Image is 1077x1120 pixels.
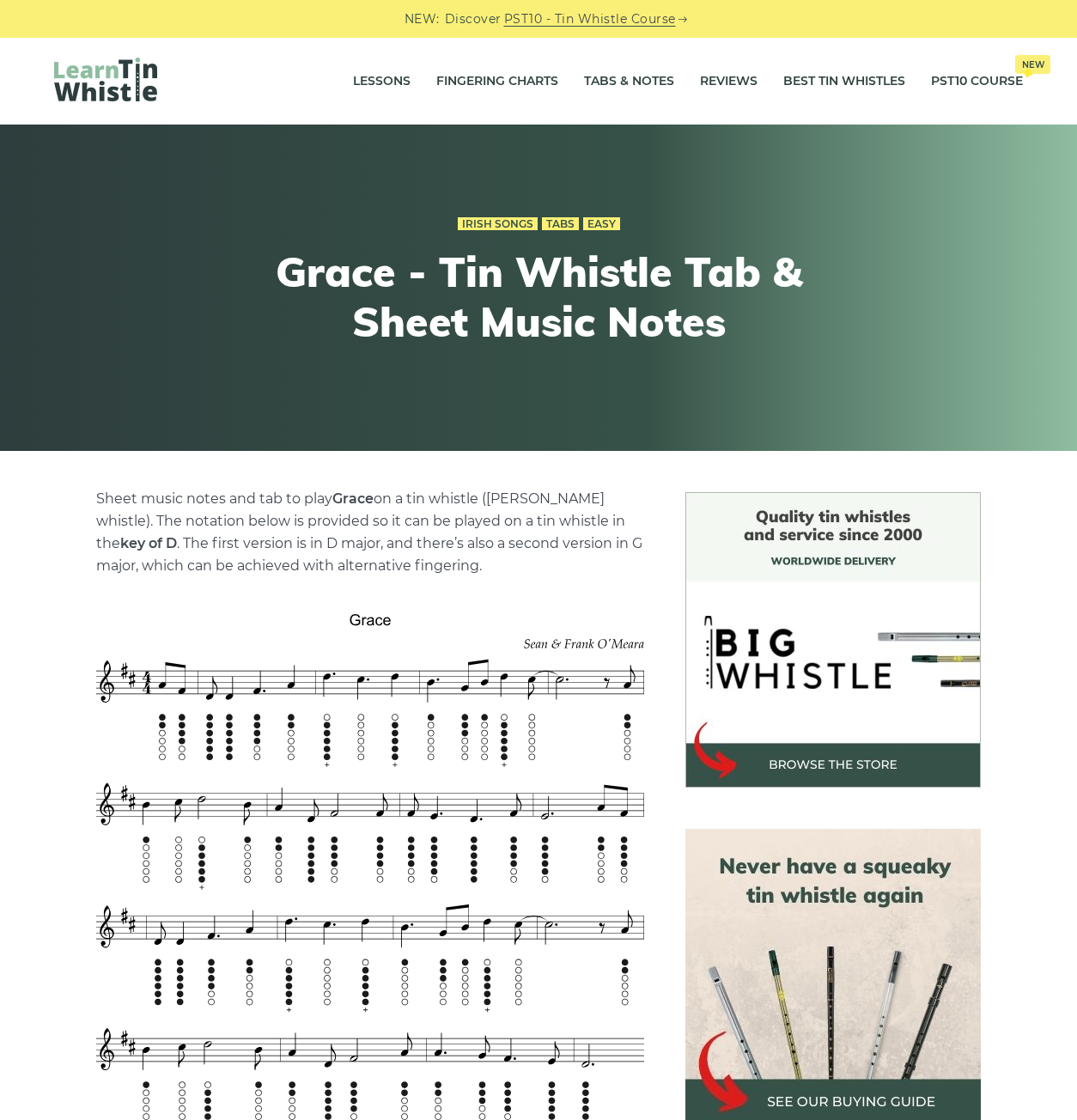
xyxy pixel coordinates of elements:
[700,60,758,103] a: Reviews
[685,492,981,788] img: BigWhistle Tin Whistle Store
[583,217,620,231] a: Easy
[458,217,538,231] a: Irish Songs
[931,60,1023,103] a: PST10 CourseNew
[120,535,177,551] strong: key of D
[584,60,674,103] a: Tabs & Notes
[54,58,157,101] img: LearnTinWhistle.com
[542,217,579,231] a: Tabs
[783,60,905,103] a: Best Tin Whistles
[332,490,374,507] strong: Grace
[436,60,558,103] a: Fingering Charts
[353,60,411,103] a: Lessons
[96,488,644,577] p: Sheet music notes and tab to play on a tin whistle ([PERSON_NAME] whistle). The notation below is...
[1015,55,1050,74] span: New
[222,247,855,346] h1: Grace - Tin Whistle Tab & Sheet Music Notes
